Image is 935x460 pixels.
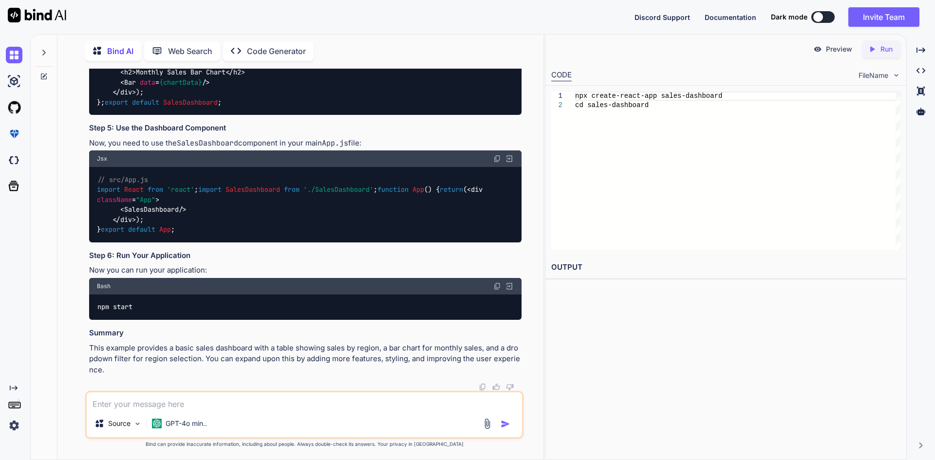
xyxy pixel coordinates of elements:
[124,68,132,77] span: h2
[859,71,888,80] span: FileName
[412,185,424,194] span: App
[159,225,171,234] span: App
[89,250,522,261] h3: Step 6: Run Your Application
[167,185,194,194] span: 'react'
[97,185,120,194] span: import
[108,419,131,428] p: Source
[551,92,562,101] div: 1
[880,44,893,54] p: Run
[136,195,155,204] span: "App"
[848,7,919,27] button: Invite Team
[492,383,500,391] img: like
[120,215,132,224] span: div
[6,47,22,63] img: chat
[705,12,756,22] button: Documentation
[575,92,722,100] span: npx create-react-app sales-dashboard
[97,195,132,204] span: className
[6,99,22,116] img: githubLight
[377,185,409,194] span: function
[6,73,22,90] img: ai-studio
[124,185,144,194] span: React
[575,101,649,109] span: cd sales-dashboard
[551,70,572,81] div: CODE
[771,12,807,22] span: Dark mode
[225,185,280,194] span: SalesDashboard
[97,302,133,312] code: npm start
[6,417,22,434] img: settings
[124,78,136,87] span: Bar
[6,152,22,168] img: darkCloudIdeIcon
[705,13,756,21] span: Documentation
[8,8,66,22] img: Bind AI
[506,383,514,391] img: dislike
[112,215,136,224] span: </ >
[97,175,148,184] span: // src/App.js
[89,265,522,276] p: Now you can run your application:
[168,45,212,57] p: Web Search
[635,12,690,22] button: Discord Support
[501,419,510,429] img: icon
[247,45,306,57] p: Code Generator
[120,78,210,87] span: < = />
[303,185,374,194] span: './SalesDashboard'
[112,88,136,97] span: </ >
[101,225,124,234] span: export
[493,282,501,290] img: copy
[89,343,522,376] p: This example provides a basic sales dashboard with a table showing sales by region, a bar chart f...
[322,138,348,148] code: App.js
[85,441,524,448] p: Bind can provide inaccurate information, including about people. Always double-check its answers....
[505,282,514,291] img: Open in Browser
[225,68,245,77] span: </ >
[166,419,207,428] p: GPT-4o min..
[440,185,463,194] span: return
[120,68,136,77] span: < >
[813,45,822,54] img: preview
[89,328,522,339] h3: Summary
[89,123,522,134] h3: Step 5: Use the Dashboard Component
[107,45,133,57] p: Bind AI
[479,383,486,391] img: copy
[124,205,179,214] span: SalesDashboard
[105,98,128,107] span: export
[826,44,852,54] p: Preview
[148,185,163,194] span: from
[551,101,562,110] div: 2
[89,138,522,149] p: Now, you need to use the component in your main file:
[152,419,162,428] img: GPT-4o mini
[892,71,900,79] img: chevron down
[132,98,159,107] span: default
[635,13,690,21] span: Discord Support
[97,155,107,163] span: Jsx
[505,154,514,163] img: Open in Browser
[128,225,155,234] span: default
[97,282,111,290] span: Bash
[6,126,22,142] img: premium
[482,418,493,429] img: attachment
[233,68,241,77] span: h2
[140,78,155,87] span: data
[471,185,483,194] span: div
[493,155,501,163] img: copy
[177,138,238,148] code: SalesDashboard
[97,175,486,235] code: ; ; ( ) { ( ); } ;
[133,420,142,428] img: Pick Models
[120,88,132,97] span: div
[284,185,299,194] span: from
[159,78,202,87] span: {chartData}
[163,98,218,107] span: SalesDashboard
[120,205,187,214] span: < />
[198,185,222,194] span: import
[545,256,906,279] h2: OUTPUT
